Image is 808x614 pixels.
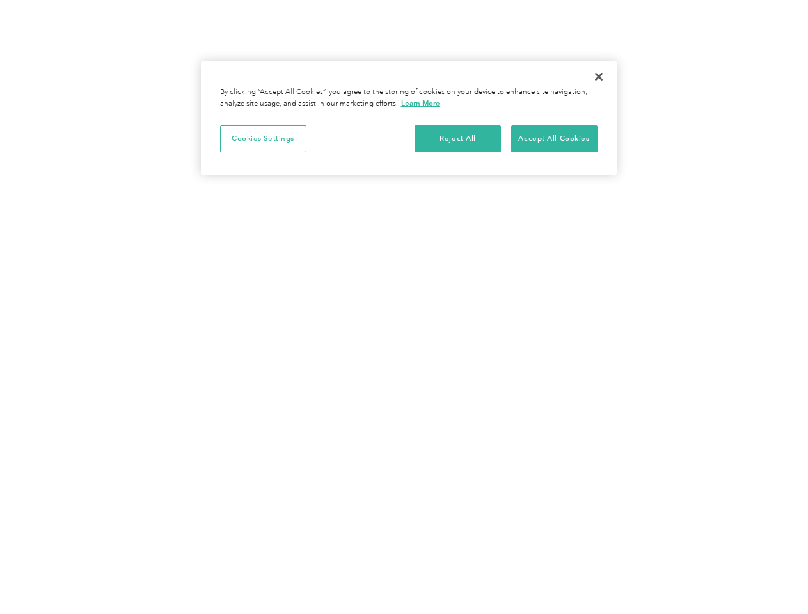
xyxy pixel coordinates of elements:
button: Accept All Cookies [511,125,598,152]
div: Privacy [201,61,617,175]
div: By clicking “Accept All Cookies”, you agree to the storing of cookies on your device to enhance s... [220,87,598,109]
a: More information about your privacy, opens in a new tab [401,98,440,107]
div: Cookie banner [201,61,617,175]
button: Close [585,63,613,91]
button: Cookies Settings [220,125,306,152]
button: Reject All [415,125,501,152]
